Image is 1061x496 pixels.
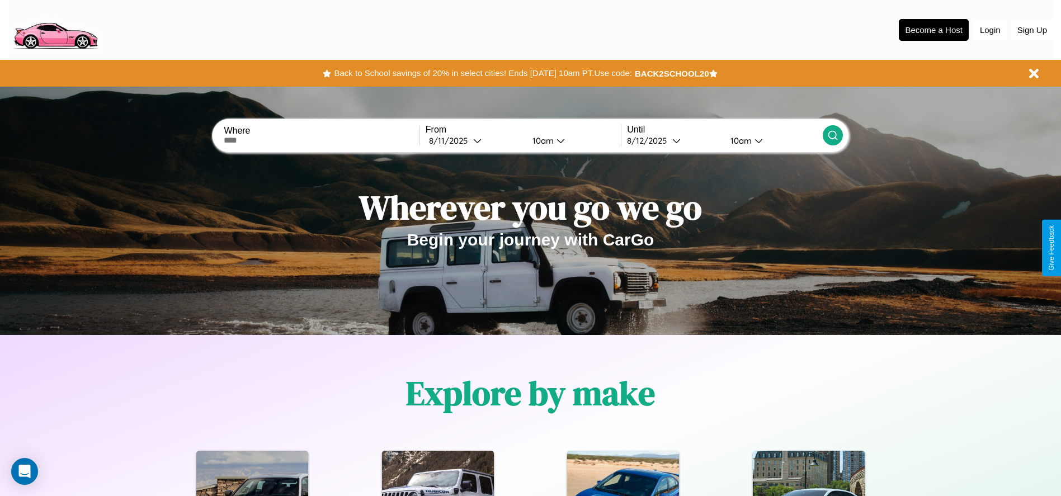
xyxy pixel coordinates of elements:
[722,135,823,147] button: 10am
[224,126,419,136] label: Where
[8,6,102,52] img: logo
[331,65,634,81] button: Back to School savings of 20% in select cities! Ends [DATE] 10am PT.Use code:
[406,370,655,416] h1: Explore by make
[429,135,473,146] div: 8 / 11 / 2025
[635,69,709,78] b: BACK2SCHOOL20
[426,125,621,135] label: From
[524,135,621,147] button: 10am
[627,125,822,135] label: Until
[627,135,672,146] div: 8 / 12 / 2025
[1012,20,1053,40] button: Sign Up
[527,135,557,146] div: 10am
[899,19,969,41] button: Become a Host
[974,20,1006,40] button: Login
[725,135,755,146] div: 10am
[1048,225,1055,271] div: Give Feedback
[11,458,38,485] div: Open Intercom Messenger
[426,135,524,147] button: 8/11/2025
